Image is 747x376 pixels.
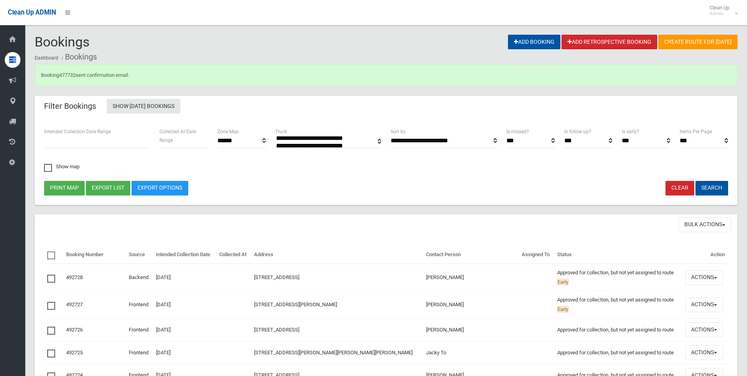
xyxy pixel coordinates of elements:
[35,64,738,86] div: Booking sent confirmation email.
[554,246,682,264] th: Status
[554,341,682,364] td: Approved for collection, but not yet assigned to route
[35,99,106,114] header: Filter Bookings
[35,34,90,50] span: Bookings
[63,246,126,264] th: Booking Number
[557,279,569,285] span: Early
[254,350,413,356] a: [STREET_ADDRESS][PERSON_NAME][PERSON_NAME][PERSON_NAME]
[554,291,682,318] td: Approved for collection, but not yet assigned to route
[254,302,337,307] a: [STREET_ADDRESS][PERSON_NAME]
[66,274,83,280] a: 492728
[66,302,83,307] a: 492727
[216,246,251,264] th: Collected At
[423,246,519,264] th: Contact Person
[562,35,657,49] a: Add Retrospective Booking
[44,181,85,195] button: Print map
[423,264,519,291] td: [PERSON_NAME]
[706,5,737,17] span: Clean Up
[153,341,216,364] td: [DATE]
[557,306,569,313] span: Early
[678,218,731,232] button: Bulk Actions
[658,35,738,49] a: Create route for [DATE]
[423,291,519,318] td: [PERSON_NAME]
[554,264,682,291] td: Approved for collection, but not yet assigned to route
[66,350,83,356] a: 492725
[59,72,76,78] a: 477732
[519,246,554,264] th: Assigned To
[153,246,216,264] th: Intended Collection Date
[59,50,97,64] li: Bookings
[126,246,153,264] th: Source
[66,327,83,333] a: 492726
[153,318,216,341] td: [DATE]
[254,274,299,280] a: [STREET_ADDRESS]
[132,181,188,195] a: Export Options
[251,246,423,264] th: Address
[685,270,723,285] button: Actions
[153,291,216,318] td: [DATE]
[685,322,723,337] button: Actions
[275,127,287,136] label: Truck
[107,99,180,114] a: Show [DATE] Bookings
[685,345,723,360] button: Actions
[423,318,519,341] td: [PERSON_NAME]
[695,181,728,195] button: Search
[35,55,58,61] a: Dashboard
[254,327,299,333] a: [STREET_ADDRESS]
[682,246,728,264] th: Action
[685,298,723,312] button: Actions
[508,35,560,49] a: Add Booking
[126,341,153,364] td: Frontend
[126,291,153,318] td: Frontend
[710,11,729,17] small: Admin
[423,341,519,364] td: Jacky To
[126,264,153,291] td: Backend
[665,181,694,195] a: Clear
[86,181,130,195] button: Export list
[554,318,682,341] td: Approved for collection, but not yet assigned to route
[126,318,153,341] td: Frontend
[8,9,56,16] span: Clean Up ADMIN
[44,164,80,169] span: Show map
[153,264,216,291] td: [DATE]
